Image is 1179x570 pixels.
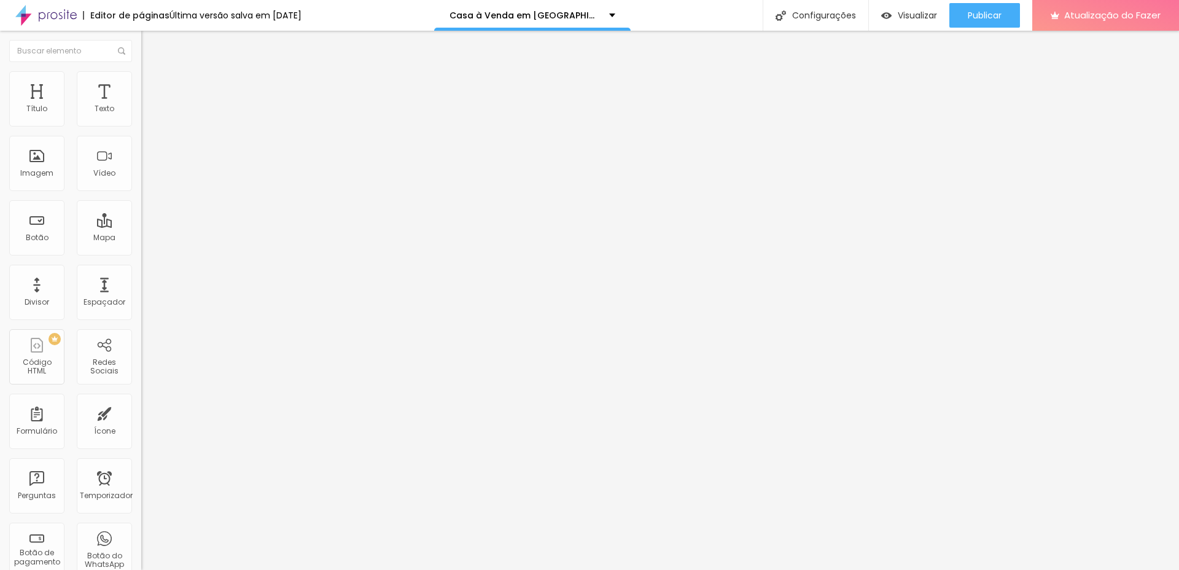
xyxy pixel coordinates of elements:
[26,232,49,243] font: Botão
[25,297,49,307] font: Divisor
[18,490,56,501] font: Perguntas
[776,10,786,21] img: Ícone
[23,357,52,376] font: Código HTML
[20,168,53,178] font: Imagem
[90,9,169,21] font: Editor de páginas
[141,31,1179,570] iframe: Editor
[93,232,115,243] font: Mapa
[1064,9,1161,21] font: Atualização do Fazer
[90,357,119,376] font: Redes Sociais
[17,426,57,436] font: Formulário
[881,10,892,21] img: view-1.svg
[85,550,124,569] font: Botão do WhatsApp
[95,103,114,114] font: Texto
[9,40,132,62] input: Buscar elemento
[449,9,740,21] font: Casa à Venda em [GEOGRAPHIC_DATA] – [GEOGRAPHIC_DATA]
[93,168,115,178] font: Vídeo
[949,3,1020,28] button: Publicar
[26,103,47,114] font: Título
[80,490,133,501] font: Temporizador
[898,9,937,21] font: Visualizar
[869,3,949,28] button: Visualizar
[14,547,60,566] font: Botão de pagamento
[792,9,856,21] font: Configurações
[118,47,125,55] img: Ícone
[968,9,1002,21] font: Publicar
[94,426,115,436] font: Ícone
[169,9,302,21] font: Última versão salva em [DATE]
[84,297,125,307] font: Espaçador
